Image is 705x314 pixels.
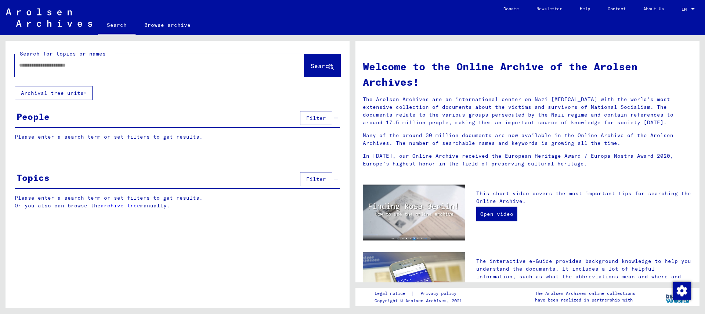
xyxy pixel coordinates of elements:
button: Filter [300,111,332,125]
p: The Arolsen Archives are an international center on Nazi [MEDICAL_DATA] with the world’s most ext... [363,96,692,126]
h1: Welcome to the Online Archive of the Arolsen Archives! [363,59,692,90]
a: Legal notice [375,290,411,297]
p: Copyright © Arolsen Archives, 2021 [375,297,465,304]
div: | [375,290,465,297]
a: Privacy policy [415,290,465,297]
div: Topics [17,171,50,184]
p: Please enter a search term or set filters to get results. Or you also can browse the manually. [15,194,340,210]
p: have been realized in partnership with [535,297,635,303]
a: archive tree [101,202,140,209]
button: Archival tree units [15,86,93,100]
span: Search [311,62,333,69]
img: yv_logo.png [664,288,692,306]
a: Open video [476,207,517,221]
a: Browse archive [135,16,199,34]
div: Change consent [673,282,690,299]
span: Filter [306,176,326,182]
p: The Arolsen Archives online collections [535,290,635,297]
p: Please enter a search term or set filters to get results. [15,133,340,141]
p: Many of the around 30 million documents are now available in the Online Archive of the Arolsen Ar... [363,132,692,147]
a: Search [98,16,135,35]
img: video.jpg [363,185,465,240]
img: Arolsen_neg.svg [6,8,92,27]
button: Search [304,54,340,77]
p: This short video covers the most important tips for searching the Online Archive. [476,190,692,205]
button: Filter [300,172,332,186]
p: In [DATE], our Online Archive received the European Heritage Award / Europa Nostra Award 2020, Eu... [363,152,692,168]
img: Change consent [673,282,691,300]
div: People [17,110,50,123]
span: Filter [306,115,326,121]
mat-label: Search for topics or names [20,50,106,57]
p: The interactive e-Guide provides background knowledge to help you understand the documents. It in... [476,257,692,288]
span: EN [681,7,690,12]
